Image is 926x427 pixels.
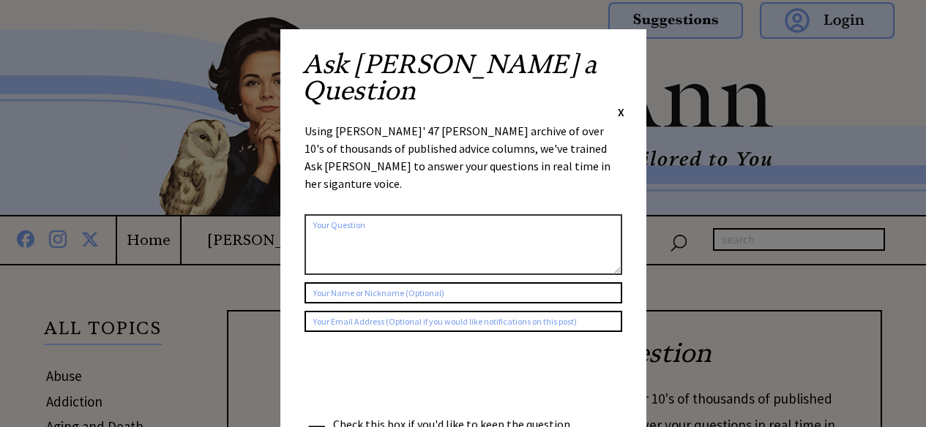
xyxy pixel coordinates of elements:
[618,105,624,119] span: X
[305,311,622,332] input: Your Email Address (Optional if you would like notifications on this post)
[305,122,622,207] div: Using [PERSON_NAME]' 47 [PERSON_NAME] archive of over 10's of thousands of published advice colum...
[302,51,624,104] h2: Ask [PERSON_NAME] a Question
[305,347,527,404] iframe: reCAPTCHA
[305,282,622,303] input: Your Name or Nickname (Optional)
